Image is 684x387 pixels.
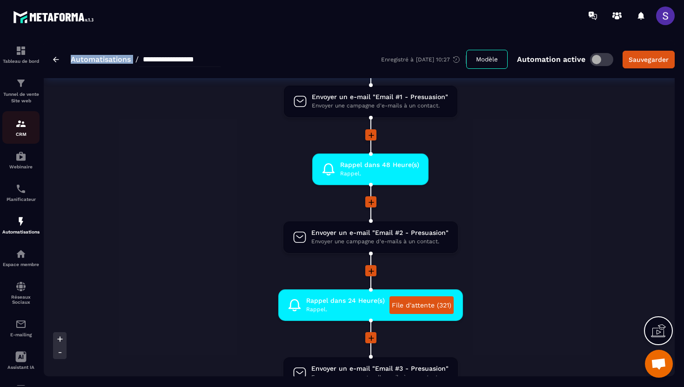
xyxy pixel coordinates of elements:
[645,350,673,378] div: Ouvrir le chat
[15,151,27,162] img: automations
[311,228,449,237] span: Envoyer un e-mail "Email #2 - Presuasion"
[15,183,27,194] img: scheduler
[15,118,27,129] img: formation
[135,55,139,64] span: /
[623,51,675,68] button: Sauvegarder
[306,305,385,314] span: Rappel.
[517,55,585,64] p: Automation active
[312,93,448,101] span: Envoyer un e-mail "Email #1 - Presuasion"
[2,176,40,209] a: schedulerschedulerPlanificateur
[2,71,40,111] a: formationformationTunnel de vente Site web
[15,45,27,56] img: formation
[2,197,40,202] p: Planificateur
[2,59,40,64] p: Tableau de bord
[2,332,40,337] p: E-mailing
[2,132,40,137] p: CRM
[2,111,40,144] a: formationformationCRM
[15,216,27,227] img: automations
[340,169,419,178] span: Rappel.
[311,373,449,382] span: Envoyer une campagne d'e-mails à un contact.
[71,55,131,64] a: Automatisations
[15,248,27,260] img: automations
[306,296,385,305] span: Rappel dans 24 Heure(s)
[13,8,97,26] img: logo
[2,344,40,377] a: Assistant IA
[2,294,40,305] p: Réseaux Sociaux
[15,319,27,330] img: email
[381,55,466,64] div: Enregistré à
[311,364,449,373] span: Envoyer un e-mail "Email #3 - Presuasion"
[2,312,40,344] a: emailemailE-mailing
[312,101,448,110] span: Envoyer une campagne d'e-mails à un contact.
[2,241,40,274] a: automationsautomationsEspace membre
[15,78,27,89] img: formation
[53,57,59,62] img: arrow
[2,209,40,241] a: automationsautomationsAutomatisations
[2,365,40,370] p: Assistant IA
[311,237,449,246] span: Envoyer une campagne d'e-mails à un contact.
[2,38,40,71] a: formationformationTableau de bord
[2,262,40,267] p: Espace membre
[2,164,40,169] p: Webinaire
[15,281,27,292] img: social-network
[2,144,40,176] a: automationsautomationsWebinaire
[389,296,454,314] a: File d'attente (321)
[2,91,40,104] p: Tunnel de vente Site web
[466,50,508,69] button: Modèle
[2,274,40,312] a: social-networksocial-networkRéseaux Sociaux
[416,56,450,63] p: [DATE] 10:27
[629,55,669,64] div: Sauvegarder
[2,229,40,234] p: Automatisations
[340,160,419,169] span: Rappel dans 48 Heure(s)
